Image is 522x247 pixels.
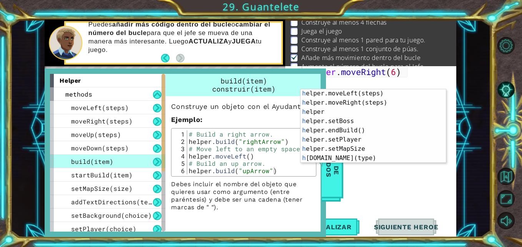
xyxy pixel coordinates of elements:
button: Actualizar [299,219,359,235]
button: Maximizar Navegador [497,190,515,207]
div: 1 [173,130,187,138]
button: Volver al Mapa [497,168,515,185]
span: Siguiente Heroe [366,223,446,231]
p: Construye un objeto con el Ayudante. [171,102,316,111]
p: Aumenta el número del bucle para el Jefe. [301,62,426,71]
span: moveLeft(steps) [71,103,129,112]
p: Juega el juego [301,27,342,35]
span: construir(item) [212,84,276,93]
div: 6 [173,167,187,174]
div: 1 [287,67,302,78]
span: build(item) [71,157,113,165]
div: 4 [173,152,187,160]
strong: : [171,115,203,123]
strong: JUEGA [232,38,256,45]
span: setPlayer(choice) [71,225,136,233]
a: Volver al Mapa [499,165,522,188]
p: Construye al menos 1 pared para tu juego. [301,36,426,44]
p: Construye al menos 1 conjunto de púas. [301,45,418,53]
button: Pista AI [497,81,515,98]
span: setMapSize(size) [71,184,133,192]
span: helper [60,77,81,84]
strong: añadir más código dentro del bucle [112,21,231,28]
strong: cambiar el número del bucle [88,21,271,37]
img: Check mark for checkbox [291,53,298,60]
span: moveDown(steps) [71,144,129,152]
button: Siguiente Heroe [366,219,446,235]
span: methods [65,90,92,98]
div: 3 [173,145,187,152]
p: Construye al menos 4 flechas [301,18,386,27]
span: moveRight(steps) [71,117,133,125]
button: Back [161,54,176,62]
div: 2 [173,138,187,145]
p: Añade más movimiento dentro del bucle [301,53,421,62]
button: Opciones del Nivel [497,37,515,54]
span: Actualizar [299,223,359,231]
p: Debes incluir el nombre del objeto que quieres usar como argumento (entre paréntesis) y debe ser ... [171,180,316,211]
button: Silencio [497,212,515,229]
strong: ACTUALIZA [188,38,228,45]
span: setBackground(choice) [71,211,152,219]
span: startBuild(item) [71,171,133,179]
p: Puedes o para que el jefe se mueva de una manera más interesante. Luego y tu juego. [88,20,276,54]
span: Ejemplo [171,115,200,123]
div: build(item)construir(item) [166,74,322,96]
span: moveUp(steps) [71,130,121,139]
button: Next [176,54,185,62]
div: helper [50,74,165,87]
span: addTextDirections(text) [71,198,160,206]
span: build(item) [221,76,267,85]
div: 5 [173,160,187,167]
